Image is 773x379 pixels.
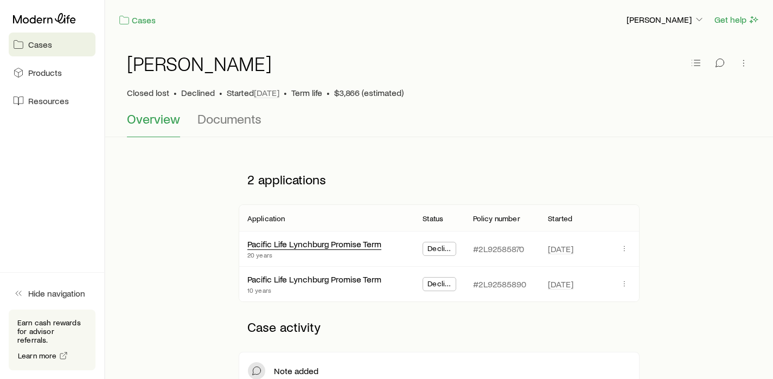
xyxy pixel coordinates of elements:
[247,239,381,249] a: Pacific Life Lynchburg Promise Term
[227,87,279,98] p: Started
[17,318,87,344] p: Earn cash rewards for advisor referrals.
[28,95,69,106] span: Resources
[127,87,169,98] p: Closed lost
[247,250,381,259] p: 20 years
[118,14,156,27] a: Cases
[181,87,215,98] span: Declined
[247,239,381,250] div: Pacific Life Lynchburg Promise Term
[28,39,52,50] span: Cases
[548,243,573,254] span: [DATE]
[427,244,451,255] span: Declined
[327,87,330,98] span: •
[247,214,285,223] p: Application
[473,214,520,223] p: Policy number
[284,87,287,98] span: •
[548,279,573,290] span: [DATE]
[714,14,760,26] button: Get help
[219,87,222,98] span: •
[548,214,572,223] p: Started
[239,163,640,196] p: 2 applications
[9,61,95,85] a: Products
[239,311,640,343] p: Case activity
[626,14,705,27] button: [PERSON_NAME]
[627,14,705,25] p: [PERSON_NAME]
[247,274,381,285] div: Pacific Life Lynchburg Promise Term
[9,281,95,305] button: Hide navigation
[9,89,95,113] a: Resources
[291,87,322,98] span: Term life
[127,111,180,126] span: Overview
[473,243,524,254] p: #2L92585870
[9,33,95,56] a: Cases
[174,87,177,98] span: •
[473,279,526,290] p: #2L92585890
[423,214,443,223] p: Status
[127,111,751,137] div: Case details tabs
[28,67,62,78] span: Products
[28,288,85,299] span: Hide navigation
[254,87,279,98] span: [DATE]
[334,87,404,98] span: $3,866 (estimated)
[9,310,95,370] div: Earn cash rewards for advisor referrals.Learn more
[247,274,381,284] a: Pacific Life Lynchburg Promise Term
[247,286,381,294] p: 10 years
[427,279,451,291] span: Declined
[197,111,261,126] span: Documents
[127,53,272,74] h1: [PERSON_NAME]
[274,365,318,376] p: Note added
[18,352,57,359] span: Learn more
